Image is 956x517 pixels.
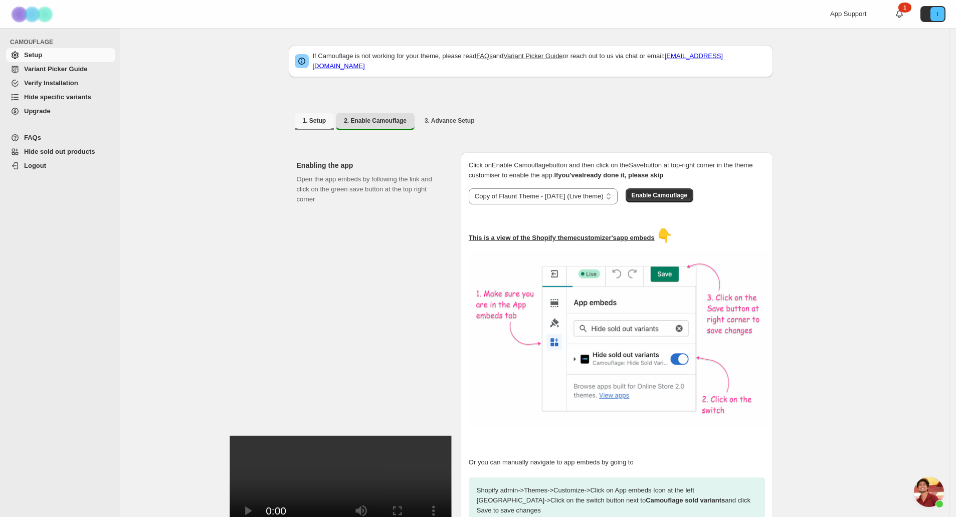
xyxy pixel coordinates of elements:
[469,457,765,467] p: Or you can manually navigate to app embeds by going to
[6,145,115,159] a: Hide sold out products
[24,162,46,169] span: Logout
[469,234,655,241] u: This is a view of the Shopify theme customizer's app embeds
[297,160,445,170] h2: Enabling the app
[898,3,911,13] div: 1
[24,65,87,73] span: Variant Picker Guide
[6,131,115,145] a: FAQs
[6,159,115,173] a: Logout
[24,51,42,59] span: Setup
[626,188,693,202] button: Enable Camouflage
[24,107,51,115] span: Upgrade
[920,6,945,22] button: Avatar with initials I
[830,10,866,18] span: App Support
[24,148,95,155] span: Hide sold out products
[6,48,115,62] a: Setup
[6,62,115,76] a: Variant Picker Guide
[10,38,115,46] span: CAMOUFLAGE
[914,477,944,507] a: Open chat
[24,134,41,141] span: FAQs
[930,7,944,21] span: Avatar with initials I
[503,52,562,60] a: Variant Picker Guide
[313,51,767,71] p: If Camouflage is not working for your theme, please read and or reach out to us via chat or email:
[469,160,765,180] p: Click on Enable Camouflage button and then click on the Save button at top-right corner in the th...
[469,251,770,426] img: camouflage-enable
[626,191,693,199] a: Enable Camouflage
[6,90,115,104] a: Hide specific variants
[6,104,115,118] a: Upgrade
[6,76,115,90] a: Verify Installation
[554,171,663,179] b: If you've already done it, please skip
[646,496,725,504] strong: Camouflage sold variants
[24,79,78,87] span: Verify Installation
[8,1,58,28] img: Camouflage
[24,93,91,101] span: Hide specific variants
[936,11,938,17] text: I
[425,117,475,125] span: 3. Advance Setup
[656,228,672,243] span: 👇
[303,117,326,125] span: 1. Setup
[632,191,687,199] span: Enable Camouflage
[894,9,904,19] a: 1
[476,52,493,60] a: FAQs
[344,117,407,125] span: 2. Enable Camouflage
